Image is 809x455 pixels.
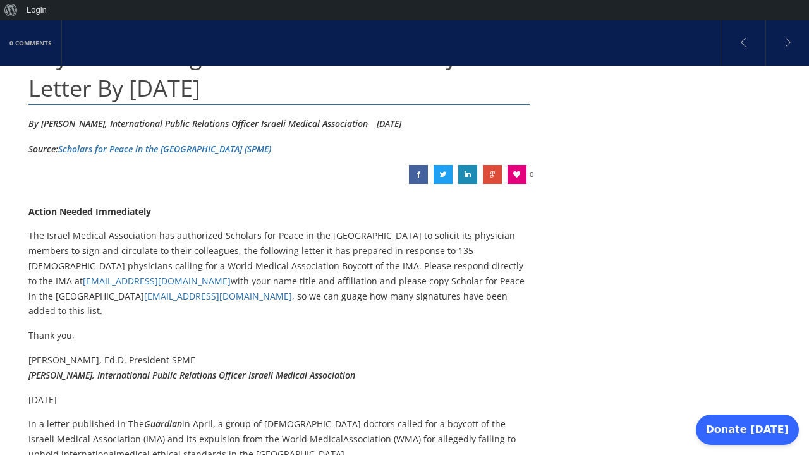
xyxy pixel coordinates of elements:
[409,165,428,184] a: Israel Medical Association and SPME Call For Physicians to Sign and Circulate Anti-Boycott Letter...
[28,140,271,159] div: Source:
[28,114,368,133] li: By [PERSON_NAME], International Public Relations Officer Israeli Medical Association
[377,114,401,133] li: [DATE]
[83,275,231,287] a: [EMAIL_ADDRESS][DOMAIN_NAME]
[483,165,502,184] a: Israel Medical Association and SPME Call For Physicians to Sign and Circulate Anti-Boycott Letter...
[530,165,533,184] span: 0
[28,369,355,381] strong: [PERSON_NAME], International Public Relations Officer Israeli Medical Association
[28,205,151,217] strong: Action Needed Immediately
[458,165,477,184] a: Israel Medical Association and SPME Call For Physicians to Sign and Circulate Anti-Boycott Letter...
[434,165,453,184] a: Israel Medical Association and SPME Call For Physicians to Sign and Circulate Anti-Boycott Letter...
[58,143,271,155] a: Scholars for Peace in the [GEOGRAPHIC_DATA] (SPME)
[28,328,530,343] p: Thank you,
[28,228,530,318] p: The Israel Medical Association has authorized Scholars for Peace in the [GEOGRAPHIC_DATA] to soli...
[28,353,530,383] p: [PERSON_NAME], Ed.D. President SPME
[144,290,292,302] a: [EMAIL_ADDRESS][DOMAIN_NAME]
[28,9,498,104] span: Israel Medical Association and SPME Call For Physicians to Sign and Circulate Anti-Boycott Letter...
[144,418,182,430] em: Guardian
[28,392,530,408] p: [DATE]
